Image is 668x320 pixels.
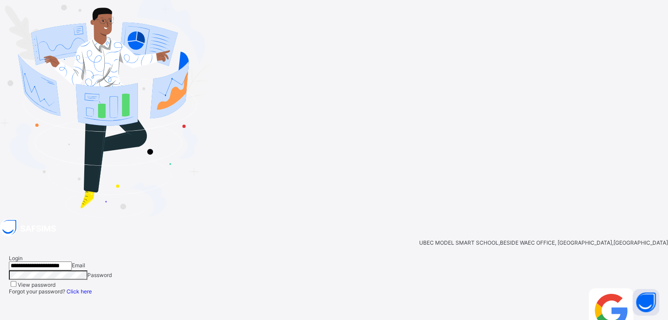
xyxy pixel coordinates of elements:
span: Login [9,255,23,261]
span: Login [638,288,652,295]
button: Open asap [633,289,659,316]
span: Forgot your password? [9,288,92,295]
span: UBEC MODEL SMART SCHOOL,BESIDE WAEC OFFICE, [GEOGRAPHIC_DATA],[GEOGRAPHIC_DATA] [419,239,668,246]
label: View password [18,281,55,288]
span: Email [72,262,85,269]
a: Click here [67,288,92,295]
span: Password [87,272,112,278]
